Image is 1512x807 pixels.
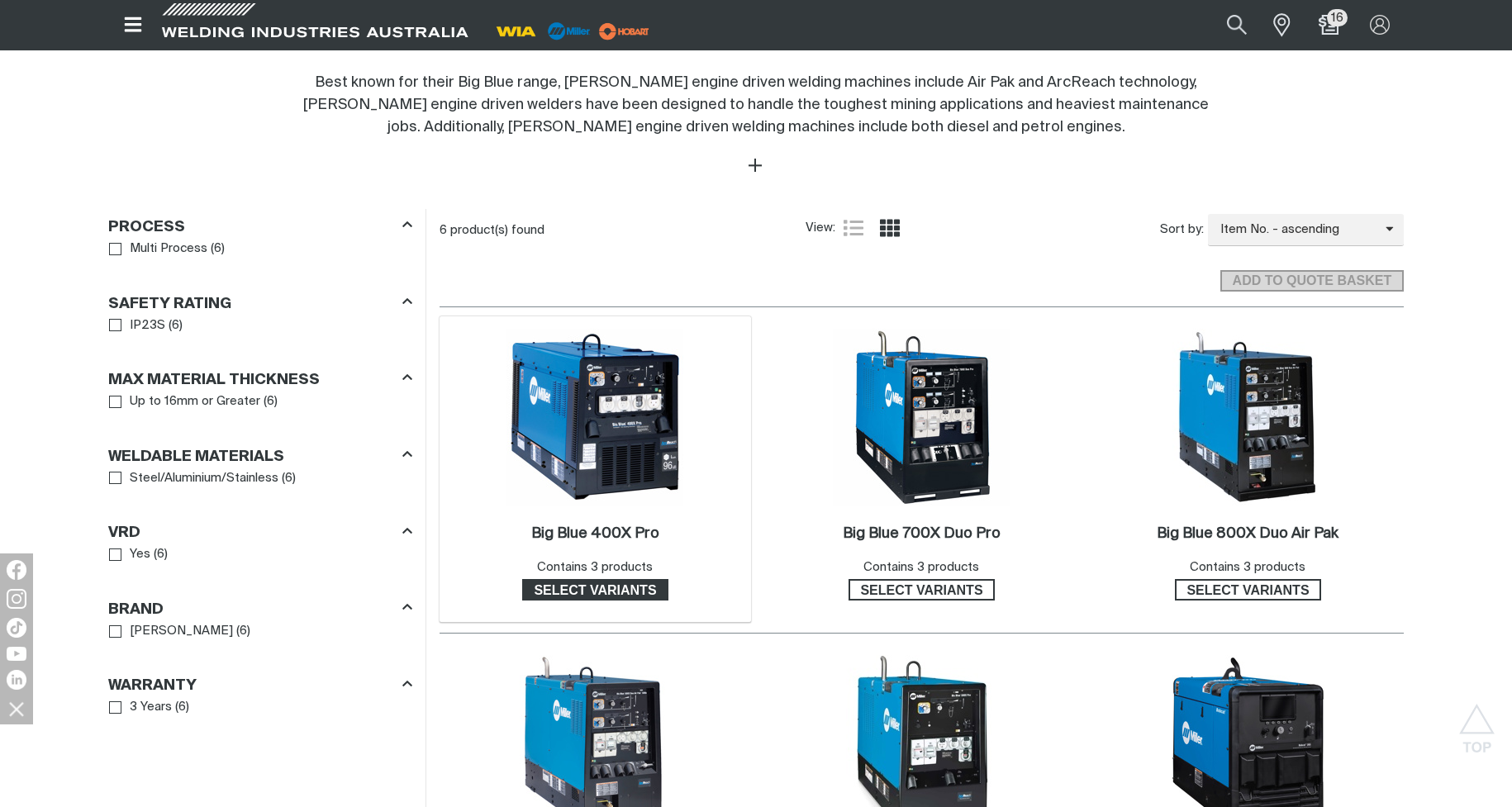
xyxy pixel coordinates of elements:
[1157,525,1338,544] a: Big Blue 800X Duo Air Pak
[109,544,150,566] a: Yes
[130,392,260,411] span: Up to 16mm or Greater
[1160,221,1204,240] span: Sort by:
[1220,270,1404,292] button: Add selected products to the shopping cart
[130,316,165,335] span: IP23S
[843,525,1001,544] a: Big Blue 700X Duo Pro
[594,19,654,44] img: miller
[108,448,284,467] h3: Weldable Materials
[169,316,183,335] span: ( 6 )
[844,218,863,238] a: List view
[108,524,140,543] h3: VRD
[1157,526,1338,541] h2: Big Blue 800X Duo Air Pak
[440,222,806,239] div: 6
[175,698,189,717] span: ( 6 )
[211,240,225,259] span: ( 6 )
[1458,704,1495,741] button: Scroll to top
[594,25,654,37] a: miller
[7,670,26,690] img: LinkedIn
[109,468,278,490] a: Steel/Aluminium/Stainless
[130,545,150,564] span: Yes
[264,392,278,411] span: ( 6 )
[7,618,26,638] img: TikTok
[108,597,412,619] div: Brand
[108,292,412,314] div: Safety Rating
[450,224,544,236] span: product(s) found
[109,620,411,643] ul: Brand
[108,218,185,237] h3: Process
[109,696,172,719] a: 3 Years
[130,469,278,488] span: Steel/Aluminium/Stainless
[843,526,1001,541] h2: Big Blue 700X Duo Pro
[7,589,26,609] img: Instagram
[108,215,412,237] div: Process
[524,579,668,601] span: Select variants
[1177,579,1320,601] span: Select variants
[1222,270,1402,292] span: ADD TO QUOTE BASKET
[1208,221,1386,240] span: Item No. - ascending
[154,545,168,564] span: ( 6 )
[109,315,411,337] ul: Safety Rating
[109,468,411,490] ul: Weldable Materials
[130,240,207,259] span: Multi Process
[282,469,296,488] span: ( 6 )
[1175,579,1322,601] a: Select variants of Big Blue 800X Duo Air Pak
[537,558,653,577] div: Contains 3 products
[236,622,250,641] span: ( 6 )
[2,695,31,723] img: hide socials
[440,251,1404,297] section: Add to cart control
[1187,7,1264,44] input: Product name or item number...
[108,368,412,391] div: Max Material Thickness
[109,391,411,413] ul: Max Material Thickness
[130,622,233,641] span: [PERSON_NAME]
[108,295,231,314] h3: Safety Rating
[833,329,1010,506] img: Big Blue 700X Duo Pro
[109,238,411,260] ul: Process
[531,526,659,541] h2: Big Blue 400X Pro
[506,329,683,506] img: Big Blue 400X Pro
[1209,7,1265,44] button: Search products
[130,698,172,717] span: 3 Years
[109,391,260,413] a: Up to 16mm or Greater
[522,579,669,601] a: Select variants of Big Blue 400X Pro
[108,371,320,390] h3: Max Material Thickness
[849,579,996,601] a: Select variants of Big Blue 700X Duo Pro
[806,219,835,238] span: View:
[850,579,994,601] span: Select variants
[863,558,979,577] div: Contains 3 products
[108,521,412,544] div: VRD
[109,696,411,719] ul: Warranty
[108,444,412,467] div: Weldable Materials
[108,674,412,696] div: Warranty
[1190,558,1305,577] div: Contains 3 products
[440,209,1404,251] section: Product list controls
[1159,329,1336,506] img: Big Blue 800X Duo Air Pak
[108,676,197,695] h3: Warranty
[7,560,26,580] img: Facebook
[109,315,165,337] a: IP23S
[7,647,26,661] img: YouTube
[108,601,164,619] h3: Brand
[109,544,411,566] ul: VRD
[109,620,233,643] a: [PERSON_NAME]
[108,209,412,719] aside: Filters
[303,75,1209,135] span: Best known for their Big Blue range, [PERSON_NAME] engine driven welding machines include Air Pak...
[531,525,659,544] a: Big Blue 400X Pro
[109,238,207,260] a: Multi Process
